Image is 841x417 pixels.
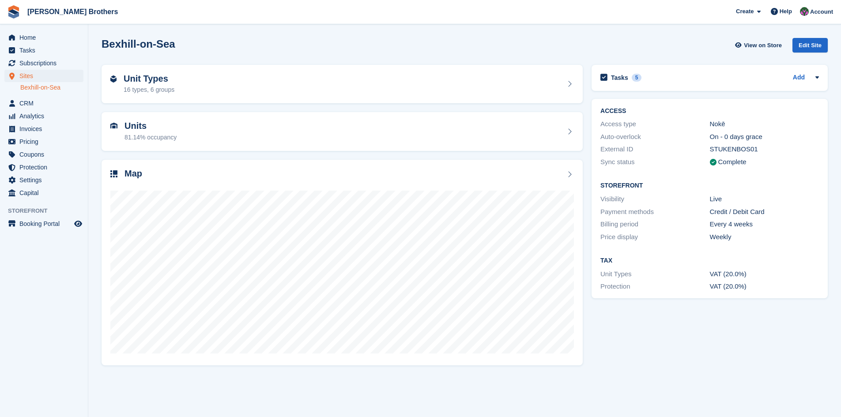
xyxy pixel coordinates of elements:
[792,38,828,53] div: Edit Site
[600,232,709,242] div: Price display
[4,70,83,82] a: menu
[718,157,747,167] div: Complete
[710,219,819,229] div: Every 4 weeks
[8,207,88,215] span: Storefront
[710,144,819,154] div: STUKENBOS01
[102,112,583,151] a: Units 81.14% occupancy
[4,110,83,122] a: menu
[600,108,819,115] h2: ACCESS
[19,174,72,186] span: Settings
[611,74,628,82] h2: Tasks
[710,207,819,217] div: Credit / Debit Card
[736,7,754,16] span: Create
[19,218,72,230] span: Booking Portal
[124,74,174,84] h2: Unit Types
[124,121,177,131] h2: Units
[710,282,819,292] div: VAT (20.0%)
[110,123,117,129] img: unit-icn-7be61d7bf1b0ce9d3e12c5938cc71ed9869f7b940bace4675aadf7bd6d80202e.svg
[124,133,177,142] div: 81.14% occupancy
[800,7,809,16] img: Nick Wright
[7,5,20,19] img: stora-icon-8386f47178a22dfd0bd8f6a31ec36ba5ce8667c1dd55bd0f319d3a0aa187defe.svg
[19,135,72,148] span: Pricing
[24,4,121,19] a: [PERSON_NAME] Brothers
[102,160,583,366] a: Map
[19,70,72,82] span: Sites
[600,194,709,204] div: Visibility
[792,38,828,56] a: Edit Site
[632,74,642,82] div: 5
[810,8,833,16] span: Account
[4,187,83,199] a: menu
[4,57,83,69] a: menu
[710,232,819,242] div: Weekly
[710,119,819,129] div: Nokē
[102,38,175,50] h2: Bexhill-on-Sea
[110,75,117,83] img: unit-type-icn-2b2737a686de81e16bb02015468b77c625bbabd49415b5ef34ead5e3b44a266d.svg
[734,38,785,53] a: View on Store
[4,31,83,44] a: menu
[4,148,83,161] a: menu
[4,97,83,109] a: menu
[19,44,72,56] span: Tasks
[744,41,782,50] span: View on Store
[793,73,805,83] a: Add
[600,157,709,167] div: Sync status
[124,85,174,94] div: 16 types, 6 groups
[19,97,72,109] span: CRM
[73,218,83,229] a: Preview store
[19,161,72,173] span: Protection
[19,57,72,69] span: Subscriptions
[600,282,709,292] div: Protection
[710,132,819,142] div: On - 0 days grace
[600,207,709,217] div: Payment methods
[600,269,709,279] div: Unit Types
[4,135,83,148] a: menu
[600,132,709,142] div: Auto-overlock
[710,194,819,204] div: Live
[19,110,72,122] span: Analytics
[600,119,709,129] div: Access type
[780,7,792,16] span: Help
[600,144,709,154] div: External ID
[4,174,83,186] a: menu
[600,257,819,264] h2: Tax
[19,187,72,199] span: Capital
[600,219,709,229] div: Billing period
[4,218,83,230] a: menu
[19,31,72,44] span: Home
[4,161,83,173] a: menu
[600,182,819,189] h2: Storefront
[19,148,72,161] span: Coupons
[710,269,819,279] div: VAT (20.0%)
[20,83,83,92] a: Bexhill-on-Sea
[102,65,583,104] a: Unit Types 16 types, 6 groups
[110,170,117,177] img: map-icn-33ee37083ee616e46c38cad1a60f524a97daa1e2b2c8c0bc3eb3415660979fc1.svg
[4,123,83,135] a: menu
[19,123,72,135] span: Invoices
[4,44,83,56] a: menu
[124,169,142,179] h2: Map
